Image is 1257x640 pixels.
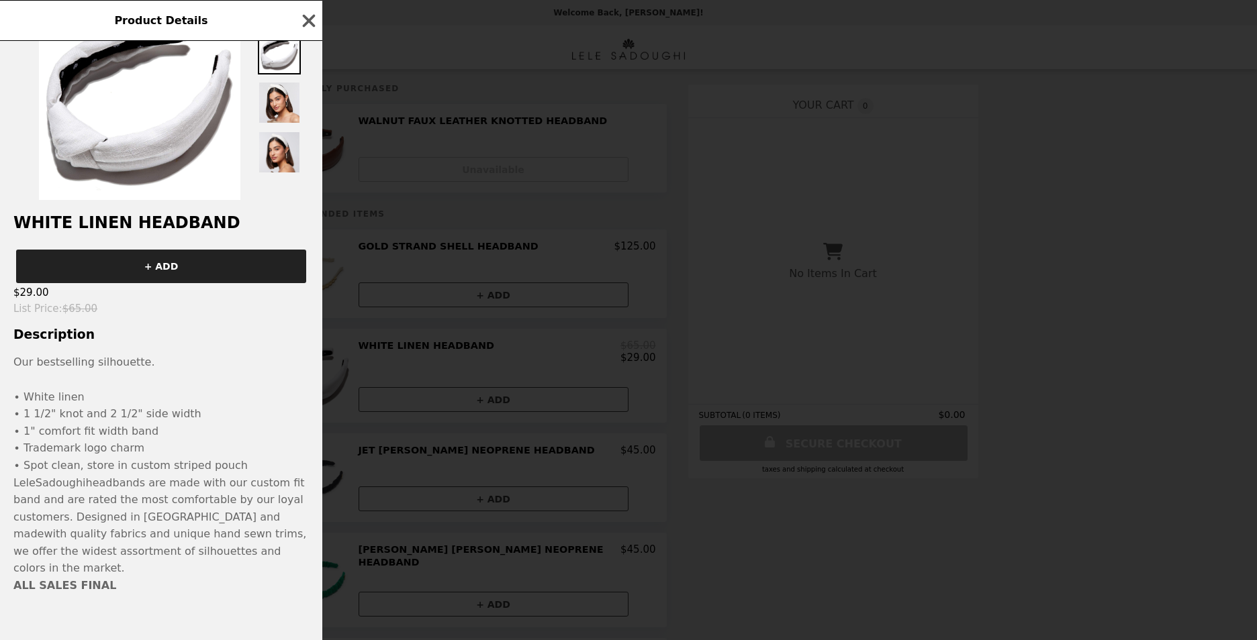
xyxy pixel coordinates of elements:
[36,356,94,368] span: bestselling
[13,476,305,541] span: headbands are made with our custom fit band and are rated the most comfortable by our loyal custo...
[13,441,144,454] span: ∙ Trademark logo charm
[13,425,158,437] span: ∙ 1" comfort fit width band
[13,459,248,472] span: ∙ Spot clean, store in custom striped pouch
[258,131,301,174] img: Thumbnail 3
[258,81,301,124] img: Thumbnail 2
[13,579,116,592] strong: ALL SALES FINAL
[114,14,207,27] span: Product Details
[13,407,201,420] span: ∙ 1 1/2" knot and 2 1/2" side width
[36,476,86,489] span: Sadoughi
[13,527,306,574] span: with quality fabrics and unique hand sewn trims, we offer the widest assortment of silhouettes an...
[13,476,36,489] span: Lele
[13,390,85,403] span: ∙ White linen
[62,303,98,315] span: $65.00
[151,356,154,368] span: .
[95,356,152,368] span: silhouette
[16,250,306,283] button: + ADD
[13,356,36,368] span: Our
[258,32,301,74] img: Thumbnail 1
